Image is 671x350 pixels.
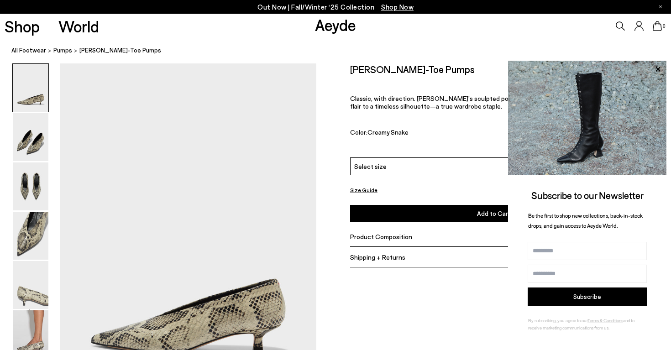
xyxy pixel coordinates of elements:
span: Product Composition [350,233,412,240]
span: [PERSON_NAME]-Toe Pumps [79,46,161,55]
img: Clara Pointed-Toe Pumps - Image 3 [13,162,48,210]
span: Navigate to /collections/new-in [381,3,414,11]
span: By subscribing, you agree to our [528,318,587,323]
span: Be the first to shop new collections, back-in-stock drops, and gain access to Aeyde World. [528,212,643,229]
span: pumps [53,47,72,54]
a: All Footwear [11,46,46,55]
p: Classic, with direction. [PERSON_NAME]’s sculpted pointed toe and chic kitten heel lend modern fl... [350,94,638,110]
a: Terms & Conditions [587,318,623,323]
button: Size Guide [350,184,377,196]
a: Aeyde [315,15,356,34]
img: Clara Pointed-Toe Pumps - Image 2 [13,113,48,161]
a: Shop [5,18,40,34]
button: Add to Cart [350,205,638,222]
img: Clara Pointed-Toe Pumps - Image 5 [13,261,48,309]
a: World [58,18,99,34]
span: Shipping + Returns [350,253,405,261]
span: Subscribe to our Newsletter [531,189,644,201]
span: Creamy Snake [367,128,409,136]
a: pumps [53,46,72,55]
span: Add to Cart [477,209,511,217]
img: Clara Pointed-Toe Pumps - Image 1 [13,64,48,112]
div: Color: [350,128,539,139]
span: 0 [662,24,666,29]
span: Select size [354,162,387,171]
nav: breadcrumb [11,38,671,63]
p: Out Now | Fall/Winter ‘25 Collection [257,1,414,13]
img: 2a6287a1333c9a56320fd6e7b3c4a9a9.jpg [508,61,666,175]
button: Subscribe [528,287,647,306]
a: 0 [653,21,662,31]
img: Clara Pointed-Toe Pumps - Image 4 [13,212,48,260]
h2: [PERSON_NAME]-Toe Pumps [350,63,475,75]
